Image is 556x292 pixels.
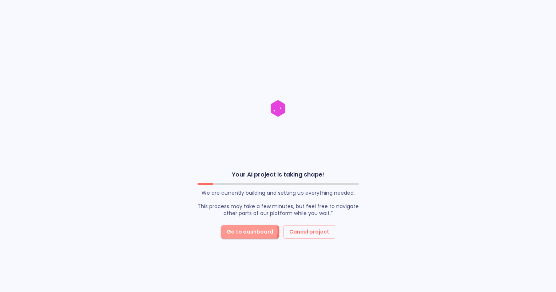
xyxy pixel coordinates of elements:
h4: Your AI project is taking shape! [198,171,359,178]
p: We are currently building and setting up everything needed. This process may take a few minutes, ... [198,190,359,216]
span: Go to dashboard [227,227,273,236]
button: Go to dashboard [221,225,279,239]
button: Cancel project [283,225,335,239]
span: Cancel project [289,227,329,236]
